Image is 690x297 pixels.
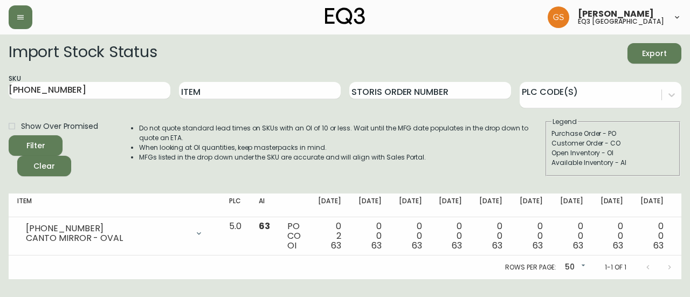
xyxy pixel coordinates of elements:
span: 63 [492,239,502,252]
span: 63 [533,239,543,252]
td: 5.0 [220,217,250,255]
span: 63 [653,239,664,252]
legend: Legend [551,117,578,127]
th: [DATE] [309,194,350,217]
span: Export [636,47,673,60]
div: 0 0 [439,222,462,251]
li: Do not quote standard lead times on SKUs with an OI of 10 or less. Wait until the MFG date popula... [139,123,544,143]
th: PLC [220,194,250,217]
div: 0 0 [399,222,422,251]
span: [PERSON_NAME] [578,10,654,18]
div: 50 [561,259,588,277]
span: 63 [259,220,270,232]
div: 0 0 [520,222,543,251]
li: MFGs listed in the drop down under the SKU are accurate and will align with Sales Portal. [139,153,544,162]
div: 0 0 [479,222,502,251]
div: [PHONE_NUMBER] [26,224,188,233]
span: 63 [613,239,623,252]
th: [DATE] [511,194,551,217]
span: 63 [371,239,382,252]
img: 6b403d9c54a9a0c30f681d41f5fc2571 [548,6,569,28]
img: logo [325,8,365,25]
div: Available Inventory - AI [551,158,674,168]
h2: Import Stock Status [9,43,157,64]
div: 0 0 [358,222,382,251]
th: [DATE] [551,194,592,217]
th: [DATE] [471,194,511,217]
th: [DATE] [350,194,390,217]
p: 1-1 of 1 [605,263,626,272]
div: Purchase Order - PO [551,129,674,139]
button: Clear [17,156,71,176]
div: 0 2 [318,222,341,251]
span: OI [287,239,296,252]
div: CANTO MIRROR - OVAL [26,233,188,243]
button: Filter [9,135,63,156]
div: 0 0 [640,222,664,251]
span: Clear [26,160,63,173]
span: Show Over Promised [21,121,98,132]
h5: eq3 [GEOGRAPHIC_DATA] [578,18,664,25]
span: 63 [412,239,422,252]
div: 0 0 [601,222,624,251]
div: Filter [26,139,45,153]
div: 0 0 [560,222,583,251]
p: Rows per page: [505,263,556,272]
span: 63 [452,239,462,252]
th: [DATE] [430,194,471,217]
div: [PHONE_NUMBER]CANTO MIRROR - OVAL [17,222,212,245]
div: PO CO [287,222,301,251]
span: 63 [573,239,583,252]
span: 63 [331,239,341,252]
div: Customer Order - CO [551,139,674,148]
th: [DATE] [632,194,672,217]
th: Item [9,194,220,217]
li: When looking at OI quantities, keep masterpacks in mind. [139,143,544,153]
div: Open Inventory - OI [551,148,674,158]
th: AI [250,194,279,217]
th: [DATE] [390,194,431,217]
th: [DATE] [592,194,632,217]
button: Export [627,43,681,64]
